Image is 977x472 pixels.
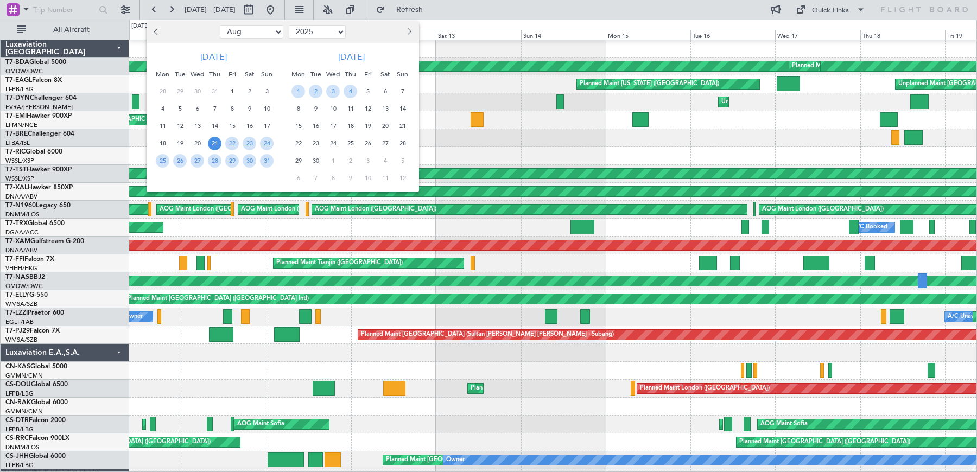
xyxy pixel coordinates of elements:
span: 12 [173,119,187,133]
div: 12-9-2025 [359,100,377,118]
div: Fri [224,66,241,83]
span: 4 [378,154,392,168]
div: 4-9-2025 [342,83,359,100]
div: 19-8-2025 [172,135,189,152]
div: 22-9-2025 [290,135,307,152]
span: 12 [396,171,409,185]
span: 1 [291,85,305,98]
span: 10 [361,171,375,185]
span: 24 [326,137,340,150]
span: 8 [326,171,340,185]
div: 30-8-2025 [241,152,258,170]
div: 10-8-2025 [258,100,276,118]
div: 27-8-2025 [189,152,206,170]
div: 11-8-2025 [154,118,172,135]
div: 1-8-2025 [224,83,241,100]
button: Next month [403,23,415,41]
span: 19 [361,119,375,133]
select: Select year [289,25,346,39]
div: Fri [359,66,377,83]
span: 31 [208,85,221,98]
div: 7-10-2025 [307,170,325,187]
div: 16-8-2025 [241,118,258,135]
span: 2 [243,85,256,98]
div: 18-8-2025 [154,135,172,152]
div: 17-9-2025 [325,118,342,135]
div: 2-10-2025 [342,152,359,170]
span: 18 [344,119,357,133]
span: 20 [191,137,204,150]
span: 15 [291,119,305,133]
div: Wed [325,66,342,83]
span: 23 [243,137,256,150]
div: Mon [154,66,172,83]
span: 5 [396,154,409,168]
span: 6 [291,171,305,185]
div: Tue [307,66,325,83]
div: 4-8-2025 [154,100,172,118]
span: 16 [243,119,256,133]
div: 28-9-2025 [394,135,411,152]
span: 10 [260,102,274,116]
span: 23 [309,137,322,150]
div: 5-10-2025 [394,152,411,170]
span: 4 [344,85,357,98]
div: 15-9-2025 [290,118,307,135]
div: 30-9-2025 [307,152,325,170]
span: 15 [225,119,239,133]
span: 25 [156,154,169,168]
span: 11 [344,102,357,116]
div: 20-9-2025 [377,118,394,135]
div: Sat [377,66,394,83]
span: 28 [208,154,221,168]
div: 5-9-2025 [359,83,377,100]
span: 27 [378,137,392,150]
div: 18-9-2025 [342,118,359,135]
div: Sat [241,66,258,83]
span: 18 [156,137,169,150]
div: 9-8-2025 [241,100,258,118]
span: 17 [326,119,340,133]
span: 29 [173,85,187,98]
span: 6 [378,85,392,98]
span: 14 [396,102,409,116]
span: 17 [260,119,274,133]
div: 25-8-2025 [154,152,172,170]
div: 23-9-2025 [307,135,325,152]
div: 27-9-2025 [377,135,394,152]
div: 2-9-2025 [307,83,325,100]
div: 6-9-2025 [377,83,394,100]
span: 20 [378,119,392,133]
div: 13-8-2025 [189,118,206,135]
span: 7 [309,171,322,185]
div: 1-9-2025 [290,83,307,100]
div: 24-8-2025 [258,135,276,152]
span: 9 [344,171,357,185]
div: 21-9-2025 [394,118,411,135]
div: Sun [394,66,411,83]
div: 15-8-2025 [224,118,241,135]
div: 8-8-2025 [224,100,241,118]
span: 2 [344,154,357,168]
span: 28 [396,137,409,150]
span: 13 [191,119,204,133]
div: 5-8-2025 [172,100,189,118]
span: 16 [309,119,322,133]
div: 13-9-2025 [377,100,394,118]
span: 2 [309,85,322,98]
div: 7-8-2025 [206,100,224,118]
div: 10-10-2025 [359,170,377,187]
span: 11 [156,119,169,133]
div: 31-7-2025 [206,83,224,100]
span: 9 [309,102,322,116]
div: 11-10-2025 [377,170,394,187]
span: 1 [225,85,239,98]
div: 29-7-2025 [172,83,189,100]
span: 21 [208,137,221,150]
span: 22 [291,137,305,150]
div: 12-8-2025 [172,118,189,135]
button: Previous month [151,23,163,41]
div: 8-9-2025 [290,100,307,118]
div: 4-10-2025 [377,152,394,170]
span: 4 [156,102,169,116]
